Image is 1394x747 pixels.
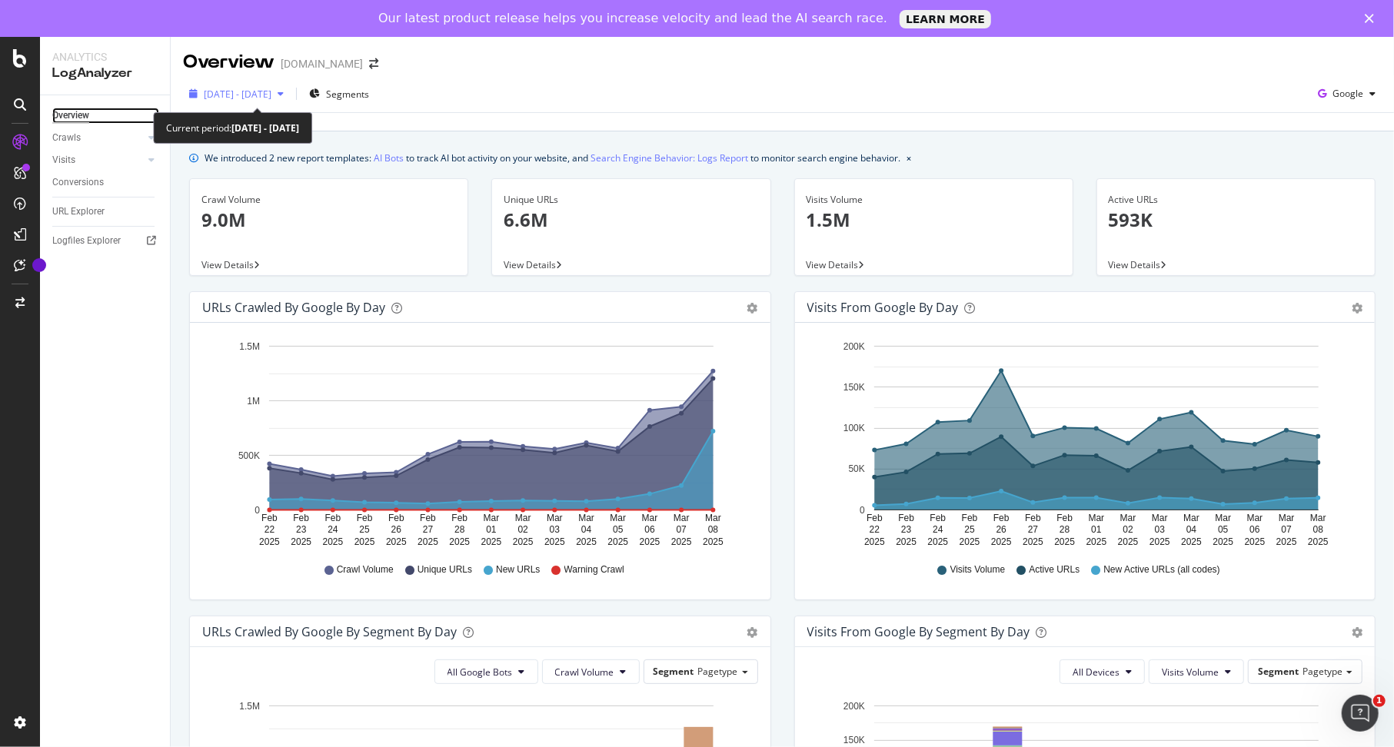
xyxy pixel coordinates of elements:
[547,513,563,523] text: Mar
[901,524,912,535] text: 23
[204,88,271,101] span: [DATE] - [DATE]
[201,207,456,233] p: 9.0M
[671,536,692,547] text: 2025
[993,513,1010,523] text: Feb
[807,193,1061,207] div: Visits Volume
[613,524,624,535] text: 05
[927,536,948,547] text: 2025
[293,513,309,523] text: Feb
[423,524,434,535] text: 27
[183,81,290,106] button: [DATE] - [DATE]
[1029,563,1080,576] span: Active URLs
[1186,524,1196,535] text: 04
[504,207,758,233] p: 6.6M
[950,563,1006,576] span: Visits Volume
[388,513,404,523] text: Feb
[900,10,991,28] a: LEARN MORE
[1352,303,1362,314] div: gear
[323,536,344,547] text: 2025
[864,536,885,547] text: 2025
[1109,258,1161,271] span: View Details
[807,624,1030,639] div: Visits from Google By Segment By Day
[578,513,594,523] text: Mar
[933,524,943,535] text: 24
[418,536,438,547] text: 2025
[325,513,341,523] text: Feb
[1276,536,1296,547] text: 2025
[1056,513,1073,523] text: Feb
[703,536,724,547] text: 2025
[677,524,687,535] text: 07
[1060,524,1070,535] text: 28
[1023,536,1043,547] text: 2025
[1312,81,1382,106] button: Google
[52,233,159,249] a: Logfiles Explorer
[504,258,556,271] span: View Details
[867,513,883,523] text: Feb
[481,536,502,547] text: 2025
[513,536,534,547] text: 2025
[52,233,121,249] div: Logfiles Explorer
[807,207,1061,233] p: 1.5M
[654,665,694,678] span: Segment
[807,258,859,271] span: View Details
[1352,627,1362,638] div: gear
[959,536,980,547] text: 2025
[1246,513,1263,523] text: Mar
[451,513,467,523] text: Feb
[581,524,592,535] text: 04
[447,666,513,679] span: All Google Bots
[52,130,81,146] div: Crawls
[496,563,540,576] span: New URLs
[1183,513,1199,523] text: Mar
[166,119,299,137] div: Current period:
[484,513,500,523] text: Mar
[1218,524,1229,535] text: 05
[1281,524,1292,535] text: 07
[259,536,280,547] text: 2025
[1342,695,1379,732] iframe: Intercom live chat
[369,58,378,69] div: arrow-right-arrow-left
[52,108,89,124] div: Overview
[896,536,917,547] text: 2025
[640,536,660,547] text: 2025
[386,536,407,547] text: 2025
[1308,536,1329,547] text: 2025
[1249,524,1260,535] text: 06
[807,335,1363,549] svg: A chart.
[518,524,529,535] text: 02
[1123,524,1133,535] text: 02
[930,513,946,523] text: Feb
[52,65,158,82] div: LogAnalyzer
[504,193,758,207] div: Unique URLs
[52,49,158,65] div: Analytics
[52,130,144,146] a: Crawls
[52,174,104,191] div: Conversions
[991,536,1012,547] text: 2025
[52,174,159,191] a: Conversions
[843,341,864,352] text: 200K
[418,563,472,576] span: Unique URLs
[576,536,597,547] text: 2025
[183,49,274,75] div: Overview
[1312,524,1323,535] text: 08
[708,524,719,535] text: 08
[1149,536,1170,547] text: 2025
[261,513,278,523] text: Feb
[996,524,1006,535] text: 26
[544,536,565,547] text: 2025
[239,341,260,352] text: 1.5M
[1215,513,1231,523] text: Mar
[608,536,629,547] text: 2025
[1088,513,1104,523] text: Mar
[291,536,311,547] text: 2025
[1025,513,1041,523] text: Feb
[202,624,457,639] div: URLs Crawled by Google By Segment By Day
[1332,87,1363,100] span: Google
[238,450,260,461] text: 500K
[515,513,531,523] text: Mar
[239,701,260,712] text: 1.5M
[434,659,538,684] button: All Google Bots
[843,382,864,393] text: 150K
